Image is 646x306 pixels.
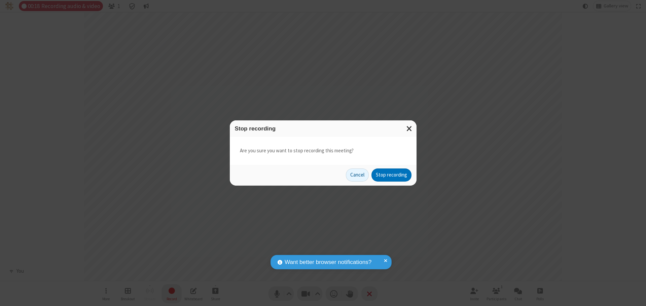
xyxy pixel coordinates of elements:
div: Are you sure you want to stop recording this meeting? [230,137,417,165]
button: Close modal [402,120,417,137]
button: Stop recording [371,168,411,182]
h3: Stop recording [235,125,411,132]
span: Want better browser notifications? [285,258,371,267]
button: Cancel [346,168,369,182]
